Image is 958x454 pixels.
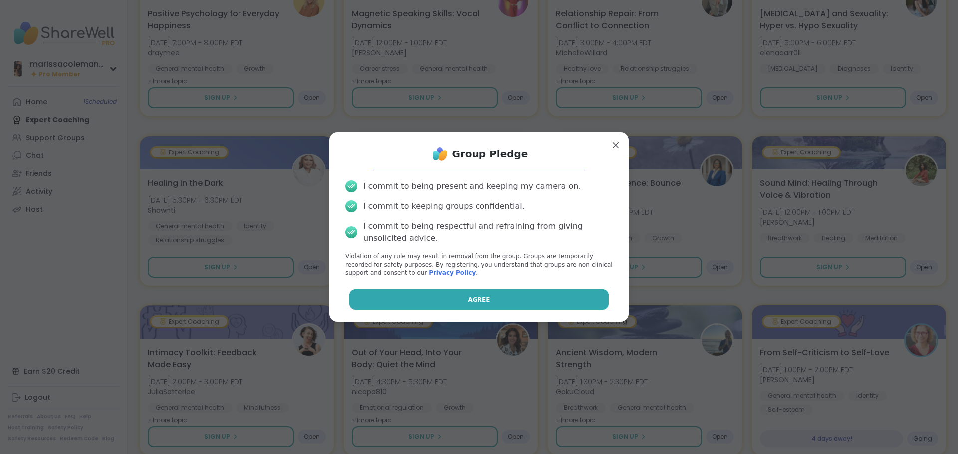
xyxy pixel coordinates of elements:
[363,200,525,212] div: I commit to keeping groups confidential.
[363,180,581,192] div: I commit to being present and keeping my camera on.
[363,220,613,244] div: I commit to being respectful and refraining from giving unsolicited advice.
[429,269,476,276] a: Privacy Policy
[452,147,528,161] h1: Group Pledge
[345,252,613,277] p: Violation of any rule may result in removal from the group. Groups are temporarily recorded for s...
[468,295,490,304] span: Agree
[430,144,450,164] img: ShareWell Logo
[349,289,609,310] button: Agree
